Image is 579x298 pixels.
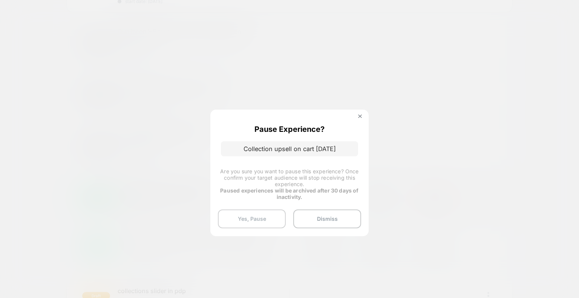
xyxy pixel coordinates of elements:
button: Yes, Pause [218,209,286,228]
button: Dismiss [293,209,361,228]
p: Pause Experience? [254,125,325,134]
strong: Paused experiences will be archived after 30 days of inactivity. [220,187,358,200]
p: Collection upsell on cart [DATE] [221,141,358,156]
img: close [358,115,362,118]
span: Are you sure you want to pause this experience? Once confirm your target audience will stop recei... [220,168,358,187]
